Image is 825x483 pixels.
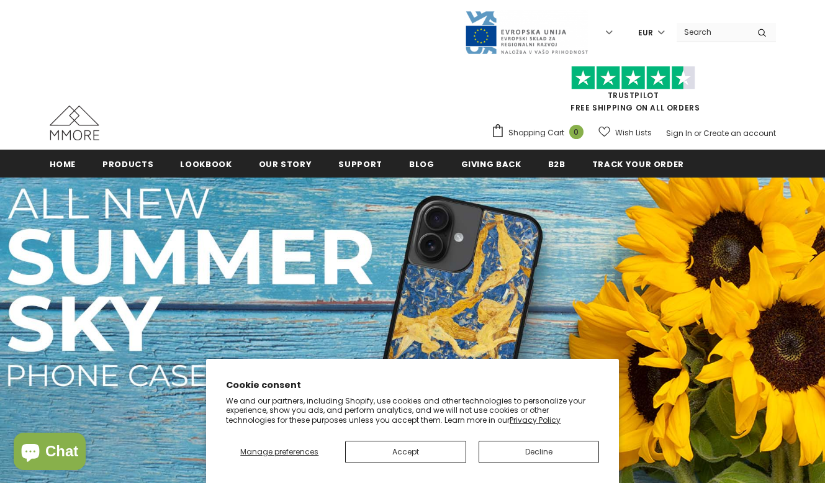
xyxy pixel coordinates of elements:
span: Our Story [259,158,312,170]
span: EUR [638,27,653,39]
span: Shopping Cart [508,127,564,139]
span: Home [50,158,76,170]
a: Trustpilot [608,90,659,101]
a: Wish Lists [598,122,652,143]
span: Lookbook [180,158,232,170]
a: Track your order [592,150,684,178]
span: Track your order [592,158,684,170]
a: Create an account [703,128,776,138]
button: Decline [479,441,599,463]
inbox-online-store-chat: Shopify online store chat [10,433,89,473]
img: Javni Razpis [464,10,588,55]
a: Shopping Cart 0 [491,124,590,142]
span: or [694,128,701,138]
a: Home [50,150,76,178]
a: B2B [548,150,566,178]
span: FREE SHIPPING ON ALL ORDERS [491,71,776,113]
a: Giving back [461,150,521,178]
p: We and our partners, including Shopify, use cookies and other technologies to personalize your ex... [226,396,599,425]
a: Products [102,150,153,178]
a: Sign In [666,128,692,138]
span: Products [102,158,153,170]
img: MMORE Cases [50,106,99,140]
a: support [338,150,382,178]
span: Blog [409,158,435,170]
span: support [338,158,382,170]
a: Lookbook [180,150,232,178]
input: Search Site [677,23,748,41]
span: B2B [548,158,566,170]
span: Wish Lists [615,127,652,139]
span: 0 [569,125,584,139]
img: Trust Pilot Stars [571,66,695,90]
a: Our Story [259,150,312,178]
button: Manage preferences [226,441,333,463]
button: Accept [345,441,466,463]
a: Privacy Policy [510,415,561,425]
a: Javni Razpis [464,27,588,37]
span: Giving back [461,158,521,170]
span: Manage preferences [240,446,318,457]
a: Blog [409,150,435,178]
h2: Cookie consent [226,379,599,392]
